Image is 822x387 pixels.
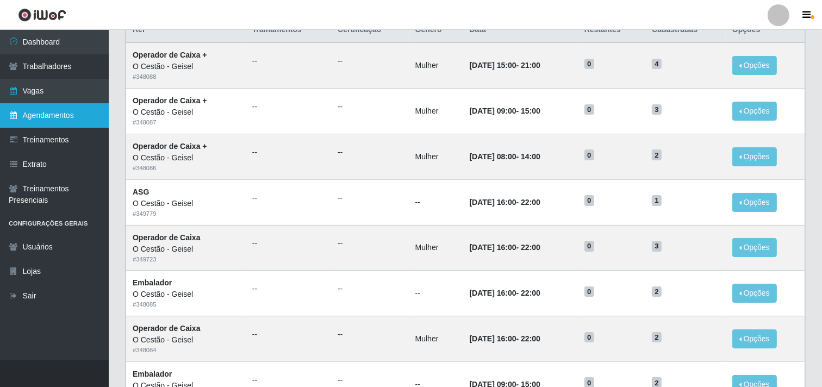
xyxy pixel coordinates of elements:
[470,334,516,343] time: [DATE] 16:00
[133,209,239,219] div: # 349779
[584,149,594,160] span: 0
[470,334,540,343] strong: -
[470,289,540,297] strong: -
[126,17,246,43] th: Ref
[732,238,777,257] button: Opções
[652,195,662,206] span: 1
[409,42,463,88] td: Mulher
[584,104,594,115] span: 0
[652,241,662,252] span: 3
[521,152,540,161] time: 14:00
[133,370,172,378] strong: Embalador
[521,243,540,252] time: 22:00
[732,147,777,166] button: Opções
[133,334,239,346] div: O Cestão - Geisel
[133,233,201,242] strong: Operador de Caixa
[584,286,594,297] span: 0
[470,107,516,115] time: [DATE] 09:00
[133,51,207,59] strong: Operador de Caixa +
[338,192,402,204] ul: --
[470,243,516,252] time: [DATE] 16:00
[338,283,402,295] ul: --
[338,55,402,67] ul: --
[133,198,239,209] div: O Cestão - Geisel
[133,278,172,287] strong: Embalador
[133,118,239,127] div: # 348087
[521,289,540,297] time: 22:00
[252,101,325,113] ul: --
[133,164,239,173] div: # 348086
[584,195,594,206] span: 0
[133,152,239,164] div: O Cestão - Geisel
[470,243,540,252] strong: -
[338,147,402,158] ul: --
[252,192,325,204] ul: --
[584,241,594,252] span: 0
[470,107,540,115] strong: -
[252,55,325,67] ul: --
[470,152,540,161] strong: -
[409,89,463,134] td: Mulher
[470,152,516,161] time: [DATE] 08:00
[521,107,540,115] time: 15:00
[470,61,540,70] strong: -
[732,56,777,75] button: Opções
[252,147,325,158] ul: --
[133,142,207,151] strong: Operador de Caixa +
[521,198,540,207] time: 22:00
[338,374,402,386] ul: --
[338,238,402,249] ul: --
[338,101,402,113] ul: --
[463,17,578,43] th: Data
[732,329,777,348] button: Opções
[584,332,594,343] span: 0
[133,300,239,309] div: # 348085
[645,17,726,43] th: Cadastradas
[133,96,207,105] strong: Operador de Caixa +
[652,104,662,115] span: 3
[584,59,594,70] span: 0
[133,61,239,72] div: O Cestão - Geisel
[133,107,239,118] div: O Cestão - Geisel
[470,289,516,297] time: [DATE] 16:00
[521,334,540,343] time: 22:00
[470,198,540,207] strong: -
[133,346,239,355] div: # 348084
[133,324,201,333] strong: Operador de Caixa
[652,59,662,70] span: 4
[133,188,149,196] strong: ASG
[133,289,239,300] div: O Cestão - Geisel
[246,17,331,43] th: Trainamentos
[252,283,325,295] ul: --
[652,332,662,343] span: 2
[409,134,463,179] td: Mulher
[409,17,463,43] th: Gênero
[409,271,463,316] td: --
[133,255,239,264] div: # 349723
[409,225,463,271] td: Mulher
[521,61,540,70] time: 21:00
[732,102,777,121] button: Opções
[252,238,325,249] ul: --
[133,244,239,255] div: O Cestão - Geisel
[331,17,408,43] th: Certificação
[252,329,325,340] ul: --
[252,374,325,386] ul: --
[338,329,402,340] ul: --
[133,72,239,82] div: # 348088
[652,149,662,160] span: 2
[470,61,516,70] time: [DATE] 15:00
[732,284,777,303] button: Opções
[470,198,516,207] time: [DATE] 16:00
[726,17,805,43] th: Opções
[18,8,66,22] img: CoreUI Logo
[409,179,463,225] td: --
[652,286,662,297] span: 2
[409,316,463,362] td: Mulher
[578,17,645,43] th: Restantes
[732,193,777,212] button: Opções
